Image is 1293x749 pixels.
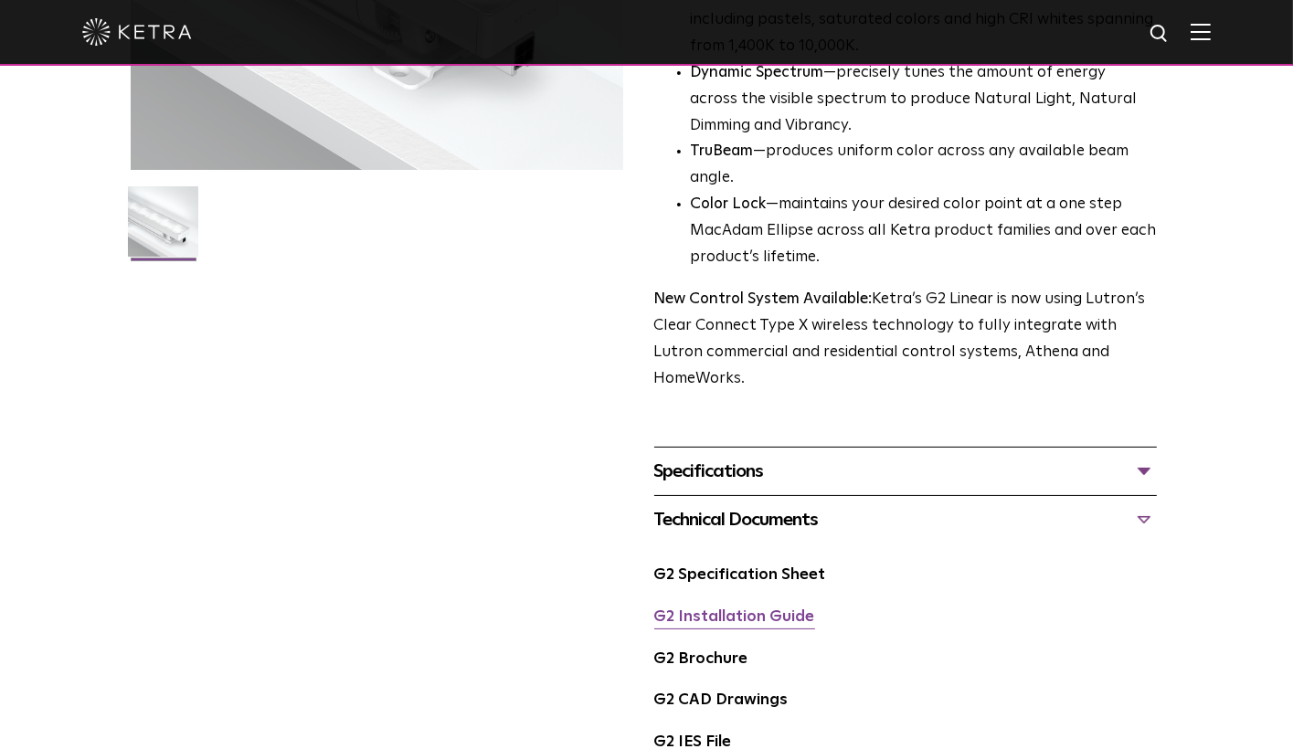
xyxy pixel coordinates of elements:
[1149,23,1171,46] img: search icon
[128,186,198,270] img: G2-Linear-2021-Web-Square
[654,651,748,667] a: G2 Brochure
[654,457,1158,486] div: Specifications
[691,139,1158,192] li: —produces uniform color across any available beam angle.
[654,287,1158,393] p: Ketra’s G2 Linear is now using Lutron’s Clear Connect Type X wireless technology to fully integra...
[1191,23,1211,40] img: Hamburger%20Nav.svg
[691,192,1158,271] li: —maintains your desired color point at a one step MacAdam Ellipse across all Ketra product famili...
[654,567,826,583] a: G2 Specification Sheet
[654,291,873,307] strong: New Control System Available:
[691,60,1158,140] li: —precisely tunes the amount of energy across the visible spectrum to produce Natural Light, Natur...
[82,18,192,46] img: ketra-logo-2019-white
[654,609,815,625] a: G2 Installation Guide
[691,196,767,212] strong: Color Lock
[691,65,824,80] strong: Dynamic Spectrum
[654,692,789,708] a: G2 CAD Drawings
[654,505,1158,534] div: Technical Documents
[691,143,754,159] strong: TruBeam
